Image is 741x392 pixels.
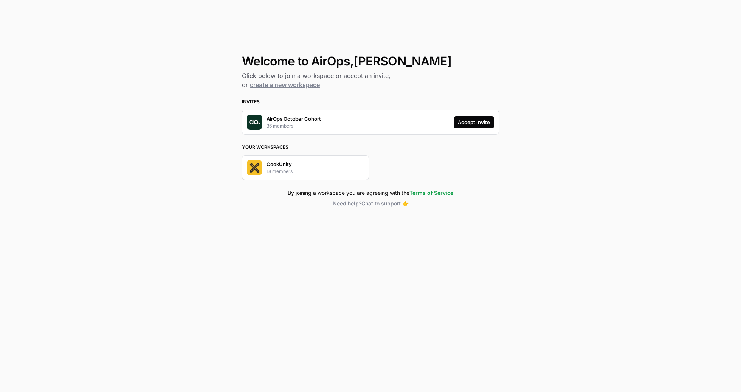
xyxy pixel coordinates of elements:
[458,118,490,126] div: Accept Invite
[242,144,499,151] h3: Your Workspaces
[267,123,293,129] p: 36 members
[247,160,262,175] img: Company Logo
[242,98,499,105] h3: Invites
[250,81,320,89] a: create a new workspace
[242,54,499,68] h1: Welcome to AirOps, [PERSON_NAME]
[267,168,293,175] p: 18 members
[247,115,262,130] img: Company Logo
[267,160,292,168] p: CookUnity
[242,155,369,180] button: Company LogoCookUnity18 members
[267,115,321,123] p: AirOps October Cohort
[361,200,409,207] span: Chat to support 👉
[333,200,361,207] span: Need help?
[454,116,494,128] button: Accept Invite
[242,189,499,197] div: By joining a workspace you are agreeing with the
[242,71,499,89] h2: Click below to join a workspace or accept an invite, or
[409,190,453,196] a: Terms of Service
[242,200,499,207] button: Need help?Chat to support 👉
